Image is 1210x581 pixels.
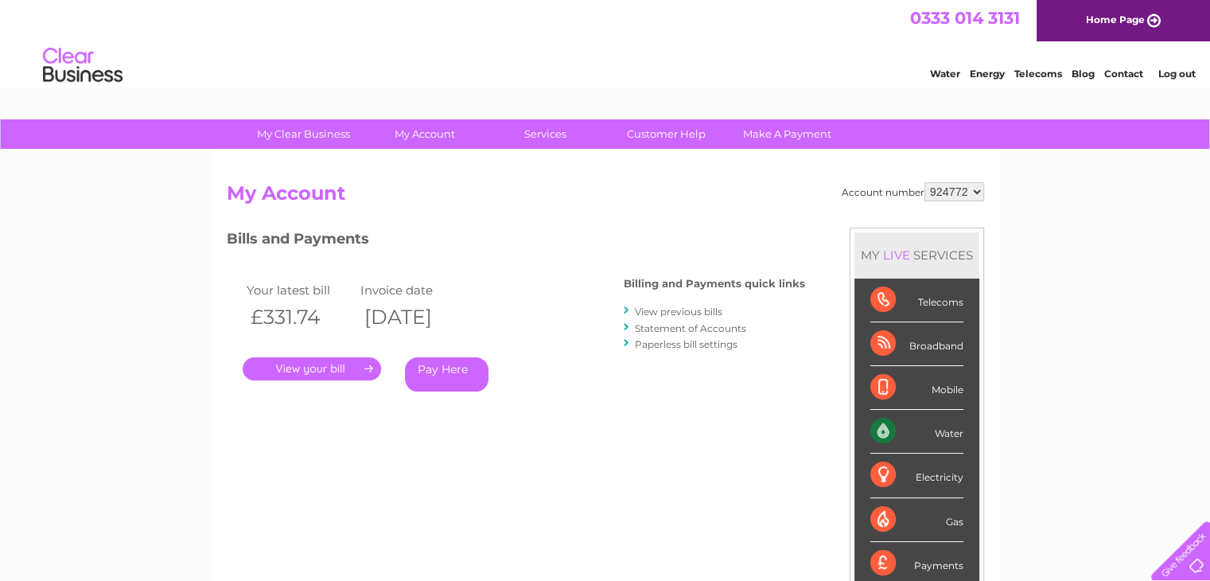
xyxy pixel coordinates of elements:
[359,119,490,149] a: My Account
[243,357,381,380] a: .
[1157,68,1195,80] a: Log out
[870,322,963,366] div: Broadband
[842,182,984,201] div: Account number
[870,366,963,410] div: Mobile
[238,119,369,149] a: My Clear Business
[870,454,963,497] div: Electricity
[635,322,746,334] a: Statement of Accounts
[635,306,722,318] a: View previous bills
[624,278,805,290] h4: Billing and Payments quick links
[854,232,979,278] div: MY SERVICES
[1104,68,1143,80] a: Contact
[635,338,737,350] a: Paperless bill settings
[243,279,357,301] td: Your latest bill
[230,9,982,77] div: Clear Business is a trading name of Verastar Limited (registered in [GEOGRAPHIC_DATA] No. 3667643...
[42,41,123,90] img: logo.png
[930,68,960,80] a: Water
[910,8,1020,28] a: 0333 014 3131
[243,301,357,333] th: £331.74
[870,498,963,542] div: Gas
[405,357,488,392] a: Pay Here
[870,279,963,322] div: Telecoms
[1014,68,1062,80] a: Telecoms
[356,279,471,301] td: Invoice date
[227,228,805,255] h3: Bills and Payments
[227,182,984,213] h2: My Account
[601,119,732,149] a: Customer Help
[480,119,611,149] a: Services
[870,410,963,454] div: Water
[356,301,471,333] th: [DATE]
[880,248,913,263] div: LIVE
[1072,68,1095,80] a: Blog
[722,119,853,149] a: Make A Payment
[970,68,1005,80] a: Energy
